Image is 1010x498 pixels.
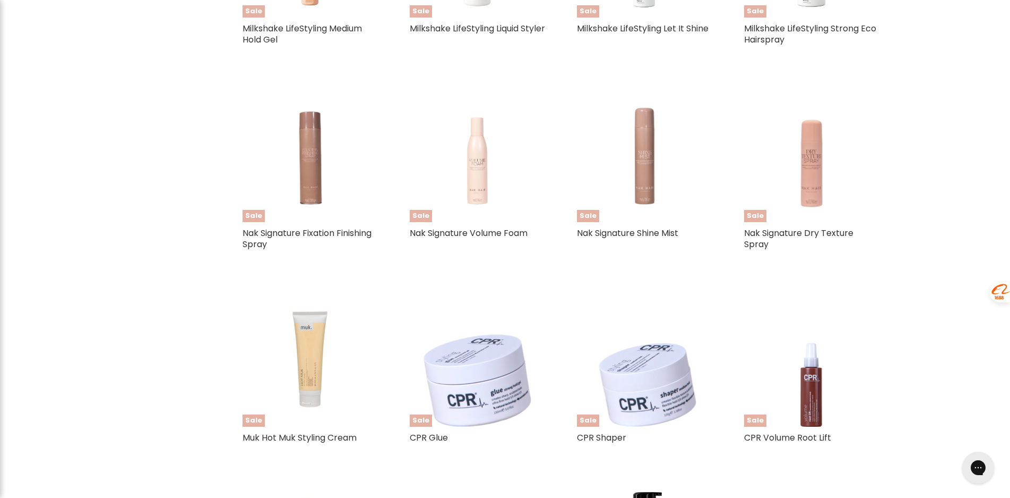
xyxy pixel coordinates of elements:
span: Sale [410,210,432,222]
span: Sale [243,210,265,222]
span: Sale [744,5,766,18]
a: Nak Signature Shine MistSale [577,87,712,222]
span: Sale [744,210,766,222]
span: Sale [744,415,766,427]
span: Sale [577,5,599,18]
a: CPR GlueSale [410,291,545,427]
img: Nak Signature Volume Foam [423,87,531,222]
a: Nak Signature Volume FoamSale [410,87,545,222]
a: Nak Signature Fixation Finishing Spray [243,227,372,250]
span: Sale [577,415,599,427]
img: Nak Signature Dry Texture Spray [757,87,866,222]
a: Milkshake LifeStyling Liquid Styler [410,22,545,35]
a: Nak Signature Shine Mist [577,227,678,239]
a: CPR Volume Root LiftSale [744,291,879,427]
a: CPR Volume Root Lift [744,432,831,444]
img: CPR Glue [410,291,545,427]
img: Muk Hot Muk Styling Cream [243,291,378,427]
a: Nak Signature Dry Texture Spray [744,227,853,250]
a: Nak Signature Volume Foam [410,227,528,239]
img: Nak Signature Shine Mist [590,87,698,222]
img: Nak Signature Fixation Finishing Spray [256,87,364,222]
span: Sale [410,5,432,18]
a: Milkshake LifeStyling Medium Hold Gel [243,22,362,46]
span: Sale [577,210,599,222]
span: Sale [410,415,432,427]
a: Muk Hot Muk Styling CreamSale [243,291,378,427]
a: CPR Shaper [577,432,626,444]
span: Sale [243,5,265,18]
img: CPR Shaper [577,291,712,427]
a: Milkshake LifeStyling Strong Eco Hairspray [744,22,876,46]
iframe: Gorgias live chat messenger [957,448,999,487]
a: Nak Signature Dry Texture SpraySale [744,87,879,222]
a: CPR ShaperSale [577,291,712,427]
span: Sale [243,415,265,427]
img: CPR Volume Root Lift [765,291,858,427]
a: Milkshake LifeStyling Let It Shine [577,22,709,35]
a: Nak Signature Fixation Finishing SpraySale [243,87,378,222]
a: CPR Glue [410,432,448,444]
a: Muk Hot Muk Styling Cream [243,432,357,444]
